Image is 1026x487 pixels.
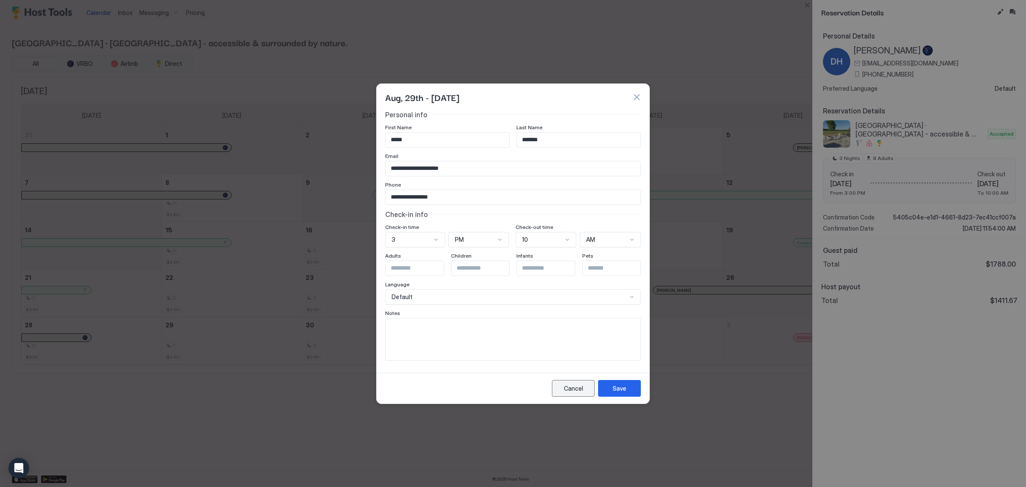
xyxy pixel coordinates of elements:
span: Infants [516,252,533,259]
input: Input Field [451,261,522,276]
div: Save [613,384,626,393]
span: Pets [582,252,593,259]
span: AM [586,236,595,243]
button: Cancel [552,380,595,397]
input: Input Field [386,190,640,205]
input: Input Field [386,133,509,147]
input: Input Field [386,261,456,276]
span: Notes [385,310,400,316]
span: Default [392,293,413,301]
span: PM [455,236,464,243]
span: Phone [385,181,401,188]
textarea: Input Field [386,318,640,360]
span: Personal info [385,110,427,119]
span: Adults [385,252,401,259]
span: Email [385,153,398,159]
input: Input Field [386,161,640,176]
span: Check-in time [385,224,419,230]
div: Open Intercom Messenger [9,458,29,478]
input: Input Field [517,133,640,147]
span: 10 [522,236,528,243]
input: Input Field [517,261,587,276]
span: Children [451,252,472,259]
span: 3 [392,236,395,243]
span: Language [385,281,410,288]
input: Input Field [583,261,653,276]
span: Check-in info [385,210,428,219]
div: Cancel [564,384,583,393]
button: Save [598,380,641,397]
span: Check-out time [516,224,553,230]
span: Aug, 29th - [DATE] [385,91,459,104]
span: First Name [385,124,412,131]
span: Last Name [516,124,542,131]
